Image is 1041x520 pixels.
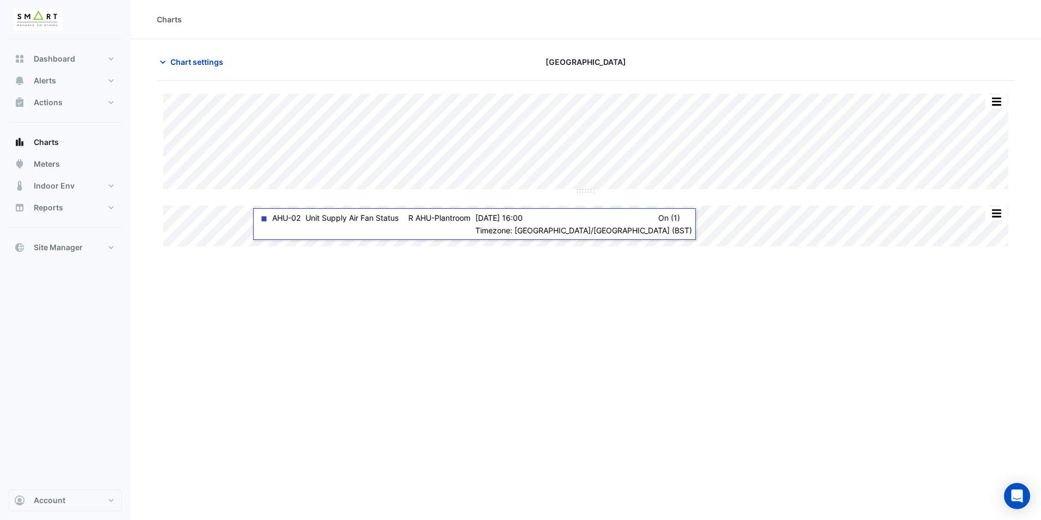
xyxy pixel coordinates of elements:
app-icon: Meters [14,159,25,170]
button: Site Manager [9,237,122,258]
app-icon: Dashboard [14,53,25,64]
span: Account [34,495,65,506]
button: Charts [9,131,122,153]
button: Meters [9,153,122,175]
span: Chart settings [170,56,223,68]
app-icon: Site Manager [14,242,25,253]
span: Charts [34,137,59,148]
button: More Options [985,95,1007,108]
button: Dashboard [9,48,122,70]
span: Indoor Env [34,180,75,191]
span: Reports [34,202,63,213]
app-icon: Charts [14,137,25,148]
button: Alerts [9,70,122,92]
button: Actions [9,92,122,113]
div: Charts [157,14,182,25]
span: Meters [34,159,60,170]
img: Company Logo [13,9,62,31]
button: More Options [985,207,1007,220]
button: Chart settings [157,52,230,71]
span: Alerts [34,75,56,86]
span: Site Manager [34,242,83,253]
app-icon: Alerts [14,75,25,86]
button: Indoor Env [9,175,122,197]
button: Reports [9,197,122,219]
span: Actions [34,97,63,108]
app-icon: Reports [14,202,25,213]
app-icon: Actions [14,97,25,108]
div: Open Intercom Messenger [1004,483,1030,509]
app-icon: Indoor Env [14,180,25,191]
button: Account [9,489,122,511]
span: [GEOGRAPHIC_DATA] [546,56,626,68]
span: Dashboard [34,53,75,64]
